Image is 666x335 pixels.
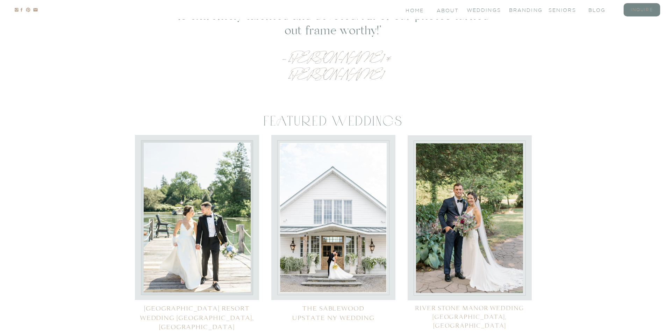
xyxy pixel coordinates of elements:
[408,304,532,330] a: river stone manor wedding [GEOGRAPHIC_DATA], [GEOGRAPHIC_DATA]
[271,304,395,330] a: THE SABLEWOODUPSTATE NY WEDDING
[135,304,259,330] a: [GEOGRAPHIC_DATA] REsort Wedding [GEOGRAPHIC_DATA], [GEOGRAPHIC_DATA]
[588,7,616,13] a: blog
[467,7,495,13] a: Weddings
[271,304,395,330] h2: THE SABLEWOOD UPSTATE NY WEDDING
[259,109,408,123] h2: Featured weddings
[265,48,409,69] p: _ [PERSON_NAME] & [PERSON_NAME]
[628,7,656,13] a: inquire
[549,7,577,13] a: seniors
[437,7,458,13] a: About
[509,7,537,13] a: branding
[406,7,425,13] a: Home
